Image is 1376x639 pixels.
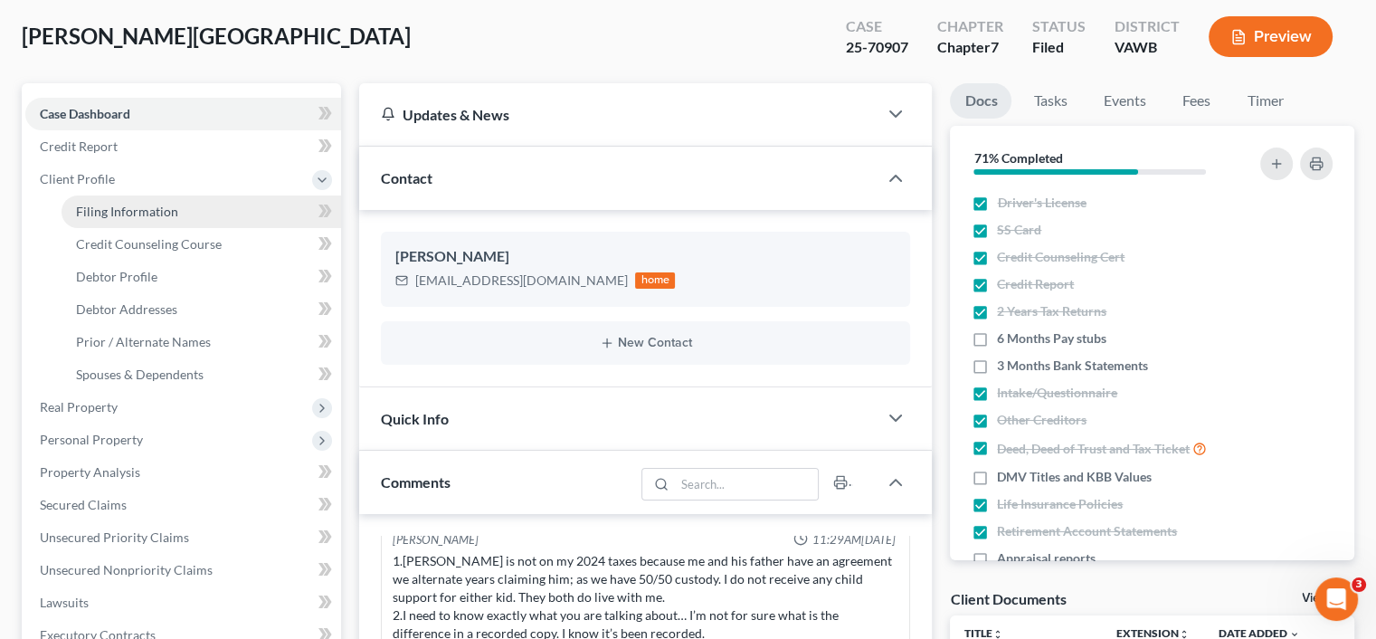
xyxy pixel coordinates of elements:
[997,384,1117,402] span: Intake/Questionnaire
[395,246,896,268] div: [PERSON_NAME]
[76,367,204,382] span: Spouses & Dependents
[937,16,1003,37] div: Chapter
[393,531,479,548] div: [PERSON_NAME]
[381,105,856,124] div: Updates & News
[997,411,1087,429] span: Other Creditors
[415,272,628,290] div: [EMAIL_ADDRESS][DOMAIN_NAME]
[950,589,1066,608] div: Client Documents
[675,469,819,500] input: Search...
[62,326,341,358] a: Prior / Alternate Names
[1032,37,1086,58] div: Filed
[1167,83,1225,119] a: Fees
[1088,83,1160,119] a: Events
[997,275,1074,293] span: Credit Report
[40,497,127,512] span: Secured Claims
[997,194,1086,212] span: Driver's License
[997,248,1125,266] span: Credit Counseling Cert
[40,171,115,186] span: Client Profile
[40,562,213,577] span: Unsecured Nonpriority Claims
[997,329,1106,348] span: 6 Months Pay stubs
[997,549,1096,567] span: Appraisal reports
[40,464,140,480] span: Property Analysis
[381,410,449,427] span: Quick Info
[991,38,999,55] span: 7
[62,196,341,228] a: Filing Information
[62,261,341,293] a: Debtor Profile
[40,595,89,610] span: Lawsuits
[62,228,341,261] a: Credit Counseling Course
[635,272,675,289] div: home
[1032,16,1086,37] div: Status
[25,521,341,554] a: Unsecured Priority Claims
[25,98,341,130] a: Case Dashboard
[1232,83,1297,119] a: Timer
[997,302,1106,320] span: 2 Years Tax Returns
[1209,16,1333,57] button: Preview
[997,221,1041,239] span: SS Card
[1115,16,1180,37] div: District
[76,236,222,252] span: Credit Counseling Course
[997,495,1123,513] span: Life Insurance Policies
[997,440,1190,458] span: Deed, Deed of Trust and Tax Ticket
[1314,577,1358,621] iframe: Intercom live chat
[62,293,341,326] a: Debtor Addresses
[1019,83,1081,119] a: Tasks
[40,138,118,154] span: Credit Report
[395,336,896,350] button: New Contact
[76,334,211,349] span: Prior / Alternate Names
[40,399,118,415] span: Real Property
[1115,37,1180,58] div: VAWB
[76,269,157,284] span: Debtor Profile
[381,473,451,491] span: Comments
[22,23,411,49] span: [PERSON_NAME][GEOGRAPHIC_DATA]
[25,489,341,521] a: Secured Claims
[62,358,341,391] a: Spouses & Dependents
[40,529,189,545] span: Unsecured Priority Claims
[25,554,341,587] a: Unsecured Nonpriority Claims
[25,587,341,619] a: Lawsuits
[76,301,177,317] span: Debtor Addresses
[40,432,143,447] span: Personal Property
[997,357,1148,375] span: 3 Months Bank Statements
[973,150,1062,166] strong: 71% Completed
[846,16,908,37] div: Case
[937,37,1003,58] div: Chapter
[997,468,1152,486] span: DMV Titles and KBB Values
[950,83,1011,119] a: Docs
[40,106,130,121] span: Case Dashboard
[1302,592,1347,605] a: View All
[811,531,895,548] span: 11:29AM[DATE]
[25,456,341,489] a: Property Analysis
[76,204,178,219] span: Filing Information
[997,522,1177,540] span: Retirement Account Statements
[846,37,908,58] div: 25-70907
[381,169,432,186] span: Contact
[25,130,341,163] a: Credit Report
[1352,577,1366,592] span: 3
